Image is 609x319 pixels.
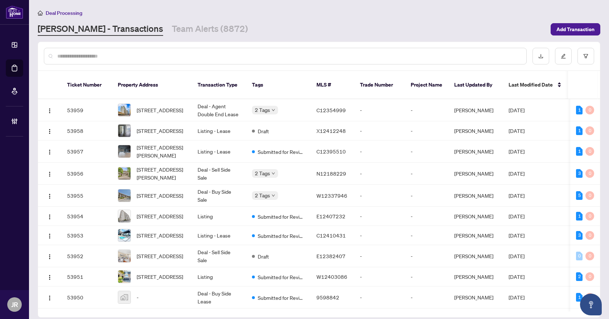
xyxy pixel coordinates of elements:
img: Logo [47,295,53,301]
td: - [405,207,448,226]
td: Listing - Lease [192,121,246,140]
button: Logo [44,190,55,201]
span: Deal Processing [46,10,82,16]
span: filter [583,54,588,59]
td: - [405,226,448,245]
div: 0 [585,252,594,260]
td: 53950 [61,286,112,308]
td: [PERSON_NAME] [448,163,503,185]
button: Logo [44,125,55,137]
td: 53953 [61,226,112,245]
button: Logo [44,271,55,282]
div: 1 [576,212,583,221]
th: Tags [246,71,311,99]
img: thumbnail-img [118,104,130,116]
button: Open asap [580,294,602,315]
span: 2 Tags [255,106,270,114]
span: JR [11,299,18,310]
td: 53958 [61,121,112,140]
th: Trade Number [354,71,405,99]
span: [STREET_ADDRESS] [137,231,183,239]
div: 0 [576,252,583,260]
img: thumbnail-img [118,229,130,242]
button: filter [577,48,594,64]
button: Logo [44,291,55,303]
span: [STREET_ADDRESS] [137,106,183,114]
span: 2 Tags [255,191,270,200]
span: [STREET_ADDRESS][PERSON_NAME] [137,165,186,181]
div: 1 [576,126,583,135]
td: - [405,140,448,163]
span: home [38,11,43,16]
button: Logo [44,146,55,157]
a: [PERSON_NAME] - Transactions [38,23,163,36]
button: Logo [44,210,55,222]
span: Submitted for Review [258,273,305,281]
td: Deal - Sell Side Sale [192,163,246,185]
td: 53952 [61,245,112,267]
span: Draft [258,127,269,135]
div: 0 [585,191,594,200]
img: thumbnail-img [118,250,130,262]
span: down [272,108,275,112]
img: thumbnail-img [118,189,130,202]
span: down [272,172,275,175]
img: thumbnail-img [118,270,130,283]
span: [DATE] [509,192,525,199]
button: Add Transaction [551,23,600,35]
span: W12337946 [316,192,347,199]
td: [PERSON_NAME] [448,99,503,121]
td: - [354,207,405,226]
th: Property Address [112,71,192,99]
td: Deal - Buy Side Sale [192,185,246,207]
td: - [354,121,405,140]
span: - [137,293,138,301]
td: Deal - Buy Side Lease [192,286,246,308]
span: [STREET_ADDRESS] [137,127,183,135]
td: [PERSON_NAME] [448,185,503,207]
td: Listing [192,267,246,286]
td: - [405,163,448,185]
button: Logo [44,230,55,241]
td: 53954 [61,207,112,226]
span: Last Modified Date [509,81,553,89]
div: 0 [585,147,594,156]
img: thumbnail-img [118,125,130,137]
span: Submitted for Review [258,294,305,302]
img: logo [6,5,23,19]
img: Logo [47,171,53,177]
td: Deal - Sell Side Sale [192,245,246,267]
span: down [272,194,275,197]
td: [PERSON_NAME] [448,140,503,163]
td: - [354,286,405,308]
td: - [354,245,405,267]
div: 1 [576,293,583,302]
span: [DATE] [509,107,525,113]
td: 53957 [61,140,112,163]
td: [PERSON_NAME] [448,245,503,267]
td: 53951 [61,267,112,286]
span: X12412248 [316,127,346,134]
span: Draft [258,252,269,260]
div: 0 [585,106,594,114]
img: Logo [47,254,53,260]
td: - [354,226,405,245]
div: 0 [585,212,594,221]
td: 53955 [61,185,112,207]
td: - [405,245,448,267]
div: 1 [576,106,583,114]
span: [STREET_ADDRESS][PERSON_NAME] [137,143,186,159]
td: [PERSON_NAME] [448,207,503,226]
button: download [533,48,549,64]
div: 0 [585,169,594,178]
span: C12410431 [316,232,346,239]
span: C12395510 [316,148,346,155]
td: [PERSON_NAME] [448,226,503,245]
button: Logo [44,168,55,179]
th: Last Modified Date [503,71,568,99]
div: 3 [576,169,583,178]
td: [PERSON_NAME] [448,286,503,308]
span: 2 Tags [255,169,270,177]
button: Logo [44,250,55,262]
a: Team Alerts (8872) [172,23,248,36]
